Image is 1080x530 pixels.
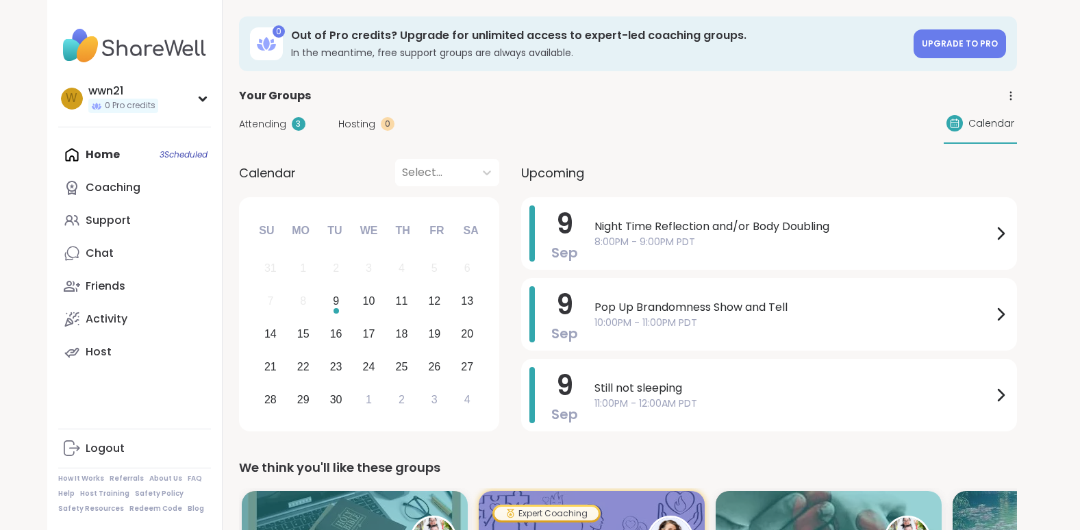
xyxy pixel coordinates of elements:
div: Choose Monday, September 22nd, 2025 [288,352,318,381]
div: 20 [461,325,473,343]
div: Choose Sunday, September 14th, 2025 [256,320,286,349]
div: 21 [264,357,277,376]
div: Not available Tuesday, September 2nd, 2025 [321,254,351,283]
div: Choose Saturday, September 27th, 2025 [453,352,482,381]
a: Help [58,489,75,499]
a: Referrals [110,474,144,483]
div: Not available Friday, September 5th, 2025 [420,254,449,283]
a: Logout [58,432,211,465]
div: 31 [264,259,277,277]
div: month 2025-09 [254,252,484,416]
span: Upcoming [521,164,584,182]
span: 9 [556,286,573,324]
div: Choose Thursday, September 18th, 2025 [387,320,416,349]
div: Choose Wednesday, October 1st, 2025 [354,385,384,414]
a: Chat [58,237,211,270]
div: Choose Friday, September 12th, 2025 [420,287,449,316]
div: 0 [273,25,285,38]
div: 28 [264,390,277,409]
div: We [353,216,384,246]
div: Tu [320,216,350,246]
div: 27 [461,357,473,376]
div: Choose Tuesday, September 30th, 2025 [321,385,351,414]
span: Your Groups [239,88,311,104]
a: Redeem Code [129,504,182,514]
div: 29 [297,390,310,409]
div: Choose Monday, September 15th, 2025 [288,320,318,349]
div: Choose Saturday, September 20th, 2025 [453,320,482,349]
h3: Out of Pro credits? Upgrade for unlimited access to expert-led coaching groups. [291,28,905,43]
a: Blog [188,504,204,514]
div: Choose Monday, September 29th, 2025 [288,385,318,414]
span: Upgrade to Pro [922,38,998,49]
div: Choose Sunday, September 21st, 2025 [256,352,286,381]
div: 13 [461,292,473,310]
div: Choose Thursday, September 25th, 2025 [387,352,416,381]
div: 25 [396,357,408,376]
div: Support [86,213,131,228]
div: 17 [363,325,375,343]
div: Choose Wednesday, September 24th, 2025 [354,352,384,381]
div: Not available Sunday, September 7th, 2025 [256,287,286,316]
div: Choose Saturday, September 13th, 2025 [453,287,482,316]
div: Chat [86,246,114,261]
div: 9 [333,292,339,310]
div: 23 [330,357,342,376]
img: ShareWell Nav Logo [58,22,211,70]
div: Choose Friday, October 3rd, 2025 [420,385,449,414]
div: 22 [297,357,310,376]
div: 5 [431,259,438,277]
span: Night Time Reflection and/or Body Doubling [594,218,992,235]
div: Choose Thursday, September 11th, 2025 [387,287,416,316]
span: Sep [551,405,578,424]
div: 6 [464,259,470,277]
div: 3 [431,390,438,409]
div: Mo [286,216,316,246]
div: 8 [300,292,306,310]
div: 7 [267,292,273,310]
div: Choose Saturday, October 4th, 2025 [453,385,482,414]
div: 3 [292,117,305,131]
span: 9 [556,205,573,243]
div: 19 [428,325,440,343]
span: w [66,90,77,108]
div: Choose Thursday, October 2nd, 2025 [387,385,416,414]
a: Upgrade to Pro [914,29,1006,58]
div: Friends [86,279,125,294]
div: 30 [330,390,342,409]
div: 24 [363,357,375,376]
div: 2 [333,259,339,277]
a: About Us [149,474,182,483]
a: Safety Policy [135,489,184,499]
div: Not available Monday, September 1st, 2025 [288,254,318,283]
div: Choose Wednesday, September 10th, 2025 [354,287,384,316]
a: Host Training [80,489,129,499]
span: Hosting [338,117,375,131]
div: Not available Thursday, September 4th, 2025 [387,254,416,283]
div: 12 [428,292,440,310]
a: Activity [58,303,211,336]
div: 16 [330,325,342,343]
span: Pop Up Brandomness Show and Tell [594,299,992,316]
a: Safety Resources [58,504,124,514]
div: Logout [86,441,125,456]
span: 11:00PM - 12:00AM PDT [594,396,992,411]
h3: In the meantime, free support groups are always available. [291,46,905,60]
span: 0 Pro credits [105,100,155,112]
div: 1 [366,390,372,409]
div: Host [86,344,112,359]
div: Choose Friday, September 26th, 2025 [420,352,449,381]
span: Calendar [239,164,296,182]
div: Not available Sunday, August 31st, 2025 [256,254,286,283]
div: 4 [464,390,470,409]
a: How It Works [58,474,104,483]
span: Calendar [968,116,1014,131]
a: Support [58,204,211,237]
div: 4 [399,259,405,277]
span: Attending [239,117,286,131]
div: Choose Tuesday, September 9th, 2025 [321,287,351,316]
div: Choose Tuesday, September 23rd, 2025 [321,352,351,381]
div: Choose Friday, September 19th, 2025 [420,320,449,349]
div: 14 [264,325,277,343]
div: 2 [399,390,405,409]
